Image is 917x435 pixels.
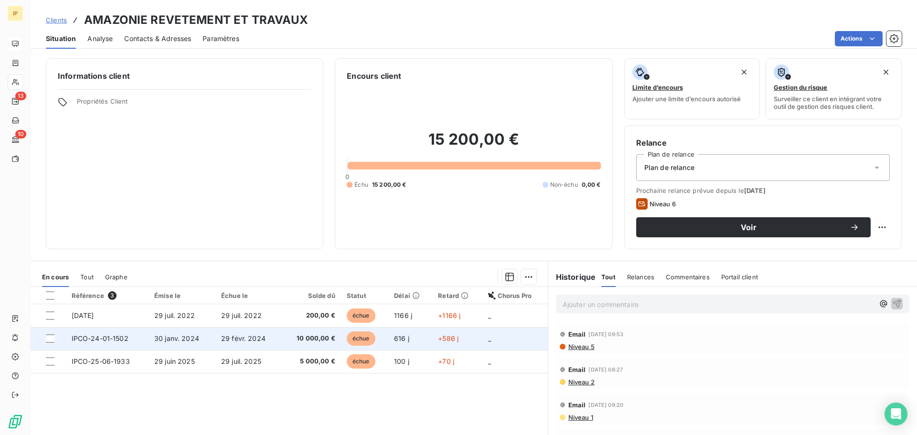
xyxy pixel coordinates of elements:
[567,414,593,421] span: Niveau 1
[582,180,601,189] span: 0,00 €
[15,130,26,138] span: 10
[644,163,694,172] span: Plan de relance
[550,180,578,189] span: Non-échu
[105,273,128,281] span: Graphe
[221,334,266,342] span: 29 févr. 2024
[394,357,409,365] span: 100 j
[345,173,349,180] span: 0
[72,334,128,342] span: IPCO-24-01-1502
[58,70,311,82] h6: Informations client
[601,273,616,281] span: Tout
[288,357,335,366] span: 5 000,00 €
[72,291,143,300] div: Référence
[15,92,26,100] span: 13
[636,137,890,149] h6: Relance
[347,331,375,346] span: échue
[488,311,491,319] span: _
[636,187,890,194] span: Prochaine relance prévue depuis le
[627,273,654,281] span: Relances
[394,311,412,319] span: 1166 j
[438,334,458,342] span: +586 j
[774,95,894,110] span: Surveiller ce client en intégrant votre outil de gestion des risques client.
[354,180,368,189] span: Échu
[568,401,586,409] span: Email
[347,292,383,299] div: Statut
[46,16,67,24] span: Clients
[46,34,76,43] span: Situation
[438,357,454,365] span: +70 j
[124,34,191,43] span: Contacts & Adresses
[438,311,460,319] span: +1166 j
[394,334,409,342] span: 616 j
[80,273,94,281] span: Tout
[588,402,623,408] span: [DATE] 09:20
[488,292,542,299] div: Chorus Pro
[567,378,595,386] span: Niveau 2
[154,357,195,365] span: 29 juin 2025
[46,15,67,25] a: Clients
[766,58,902,119] button: Gestion du risqueSurveiller ce client en intégrant votre outil de gestion des risques client.
[588,331,623,337] span: [DATE] 09:53
[648,223,850,231] span: Voir
[84,11,309,29] h3: AMAZONIE REVETEMENT ET TRAVAUX
[438,292,476,299] div: Retard
[347,354,375,369] span: échue
[42,273,69,281] span: En cours
[488,334,491,342] span: _
[568,366,586,373] span: Email
[774,84,827,91] span: Gestion du risque
[548,271,596,283] h6: Historique
[288,311,335,320] span: 200,00 €
[8,414,23,429] img: Logo LeanPay
[372,180,406,189] span: 15 200,00 €
[632,84,683,91] span: Limite d’encours
[8,6,23,21] div: IP
[568,330,586,338] span: Email
[624,58,760,119] button: Limite d’encoursAjouter une limite d’encours autorisé
[744,187,766,194] span: [DATE]
[221,292,276,299] div: Échue le
[221,311,262,319] span: 29 juil. 2022
[567,343,595,350] span: Niveau 5
[666,273,710,281] span: Commentaires
[288,292,335,299] div: Solde dû
[835,31,883,46] button: Actions
[588,367,623,372] span: [DATE] 08:27
[632,95,741,103] span: Ajouter une limite d’encours autorisé
[154,292,210,299] div: Émise le
[72,311,94,319] span: [DATE]
[72,357,130,365] span: IPCO-25-06-1933
[650,200,676,208] span: Niveau 6
[636,217,871,237] button: Voir
[288,334,335,343] span: 10 000,00 €
[347,308,375,323] span: échue
[87,34,113,43] span: Analyse
[203,34,239,43] span: Paramètres
[885,403,907,425] div: Open Intercom Messenger
[77,97,311,111] span: Propriétés Client
[347,130,600,159] h2: 15 200,00 €
[721,273,758,281] span: Portail client
[154,334,199,342] span: 30 janv. 2024
[154,311,195,319] span: 29 juil. 2022
[394,292,427,299] div: Délai
[488,357,491,365] span: _
[347,70,401,82] h6: Encours client
[108,291,117,300] span: 3
[221,357,261,365] span: 29 juil. 2025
